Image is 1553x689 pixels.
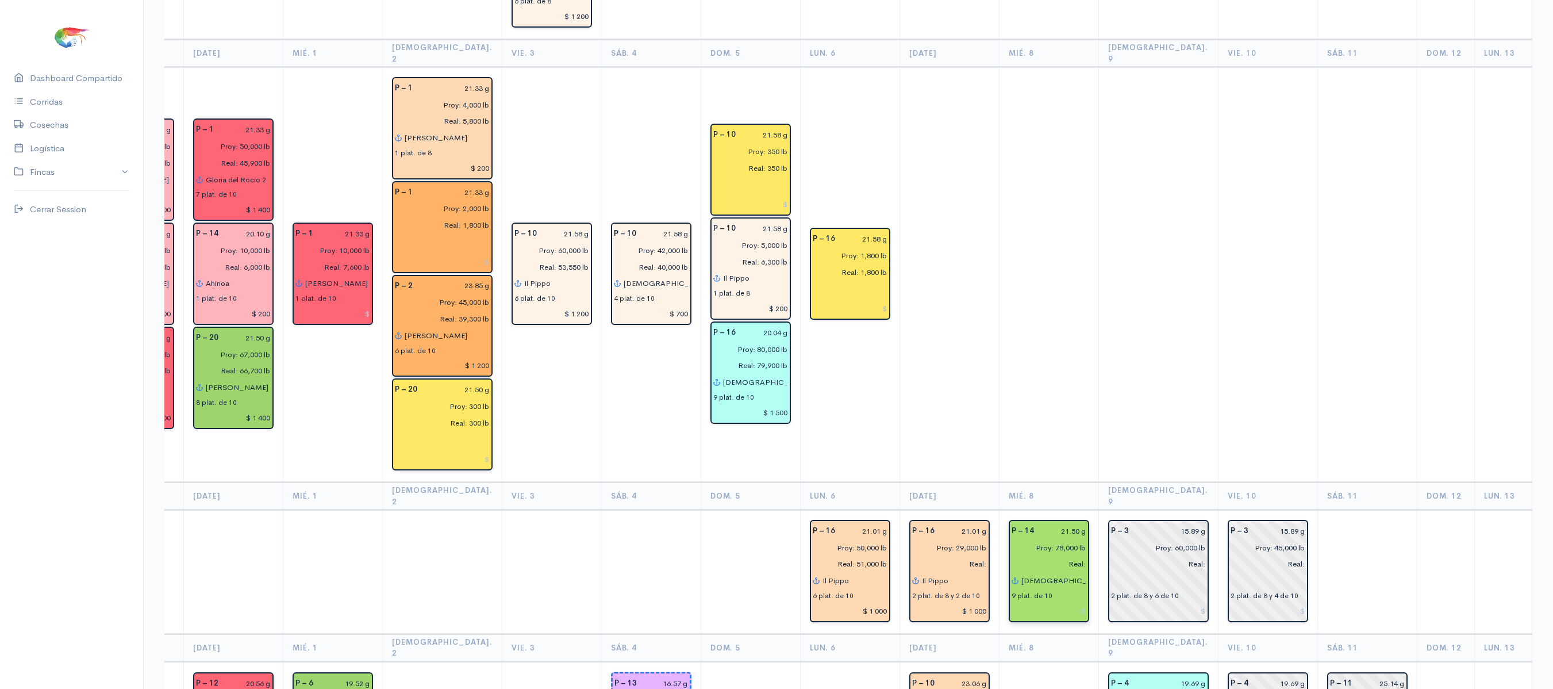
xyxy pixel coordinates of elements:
[392,275,493,377] div: Piscina: 2 Peso: 23.85 g Libras Proy: 45,000 lb Libras Reales: 39,300 lb Rendimiento: 87.3% Empac...
[899,634,999,661] th: [DATE]
[1231,591,1298,601] div: 2 plat. de 8 y 4 de 10
[196,293,237,304] div: 1 plat. de 10
[1317,634,1417,661] th: Sáb. 11
[289,242,370,259] input: estimadas
[601,40,701,67] th: Sáb. 4
[1224,523,1255,539] div: P – 3
[502,483,601,510] th: Vie. 3
[614,305,689,322] input: $
[388,415,490,431] input: pescadas
[1224,556,1305,573] input: pescadas
[502,634,601,661] th: Vie. 3
[1098,634,1218,661] th: [DEMOGRAPHIC_DATA]. 9
[424,381,490,398] input: g
[514,8,589,25] input: $
[293,223,373,325] div: Piscina: 1 Peso: 21.33 g Libras Proy: 10,000 lb Libras Reales: 7,600 lb Rendimiento: 76.0% Empaca...
[842,523,887,539] input: g
[706,357,788,374] input: pescadas
[196,305,271,322] input: $
[899,40,999,67] th: [DATE]
[601,483,701,510] th: Sáb. 4
[701,40,800,67] th: Dom. 5
[196,201,271,218] input: $
[189,259,271,275] input: pescadas
[806,523,842,539] div: P – 16
[999,483,1098,510] th: Mié. 8
[295,293,336,304] div: 1 plat. de 10
[743,220,788,237] input: g
[1474,40,1532,67] th: Lun. 13
[1218,634,1317,661] th: Vie. 10
[189,330,225,346] div: P – 20
[813,591,854,601] div: 6 plat. de 10
[1104,523,1136,539] div: P – 3
[1231,603,1305,619] input: $
[1228,520,1308,622] div: Piscina: 3 Peso: 15.89 g Libras Proy: 45,000 lb Empacadora: Sin asignar Plataformas: 2 plat. de 8...
[420,80,490,97] input: g
[706,324,743,341] div: P – 16
[614,293,655,304] div: 4 plat. de 10
[899,483,999,510] th: [DATE]
[193,223,274,325] div: Piscina: 14 Peso: 20.10 g Libras Proy: 10,000 lb Libras Reales: 6,000 lb Rendimiento: 60.0% Empac...
[388,201,490,217] input: estimadas
[743,324,788,341] input: g
[941,523,987,539] input: g
[420,278,490,294] input: g
[94,327,174,429] div: Piscina: 14 Peso: 20.10 g Libras Proy: 63,000 lb Libras Reales: 60,000 lb Rendimiento: 95.2% Empa...
[383,634,502,661] th: [DEMOGRAPHIC_DATA]. 2
[1417,634,1474,661] th: Dom. 12
[508,259,589,275] input: pescadas
[320,225,370,242] input: g
[196,189,237,200] div: 7 plat. de 10
[813,300,887,317] input: $
[184,40,283,67] th: [DATE]
[1005,523,1041,539] div: P – 14
[1009,520,1089,622] div: Piscina: 14 Peso: 21.50 g Libras Proy: 78,000 lb Empacadora: Expotuna Gabarra: Jesus del gran pod...
[193,327,274,429] div: Piscina: 20 Peso: 21.50 g Libras Proy: 67,000 lb Libras Reales: 66,700 lb Rendimiento: 99.6% Empa...
[1098,483,1218,510] th: [DEMOGRAPHIC_DATA]. 9
[1108,520,1209,622] div: Piscina: 3 Peso: 15.89 g Libras Proy: 60,000 lb Empacadora: Sin asignar Plataformas: 2 plat. de 8...
[713,404,788,421] input: $
[189,138,271,155] input: estimadas
[813,603,887,619] input: $
[905,539,987,556] input: estimadas
[383,40,502,67] th: [DEMOGRAPHIC_DATA]. 2
[388,381,424,398] div: P – 20
[392,181,493,273] div: Piscina: 1 Peso: 21.33 g Libras Proy: 2,000 lb Libras Reales: 1,800 lb Rendimiento: 90.0% Empacad...
[289,225,320,242] div: P – 1
[706,254,788,270] input: pescadas
[1474,483,1532,510] th: Lun. 13
[193,118,274,221] div: Piscina: 1 Peso: 21.33 g Libras Proy: 50,000 lb Libras Reales: 45,900 lb Rendimiento: 91.8% Empac...
[905,523,941,539] div: P – 16
[710,124,791,216] div: Piscina: 10 Peso: 21.58 g Libras Proy: 350 lb Libras Reales: 350 lb Rendimiento: 100.0% Empacador...
[392,77,493,179] div: Piscina: 1 Peso: 21.33 g Libras Proy: 4,000 lb Libras Reales: 5,800 lb Rendimiento: 145.0% Empaca...
[189,121,221,138] div: P – 1
[1136,523,1206,539] input: g
[221,121,271,138] input: g
[607,259,689,275] input: pescadas
[1317,483,1417,510] th: Sáb. 11
[1104,556,1206,573] input: pescadas
[395,346,436,356] div: 6 plat. de 10
[806,231,842,247] div: P – 16
[94,118,174,221] div: Piscina: 1 Peso: 21.33 g Libras Proy: 50,000 lb Libras Reales: 48,600 lb Rendimiento: 97.2% Empac...
[189,362,271,379] input: pescadas
[806,539,887,556] input: estimadas
[1012,591,1052,601] div: 9 plat. de 10
[912,603,987,619] input: $
[706,160,788,177] input: pescadas
[283,634,383,661] th: Mié. 1
[1218,40,1317,67] th: Vie. 10
[706,237,788,254] input: estimadas
[701,483,800,510] th: Dom. 5
[388,113,490,130] input: pescadas
[1104,539,1206,556] input: estimadas
[283,40,383,67] th: Mié. 1
[514,305,589,322] input: $
[842,231,887,247] input: g
[800,40,899,67] th: Lun. 6
[283,483,383,510] th: Mié. 1
[611,223,691,325] div: Piscina: 10 Peso: 21.58 g Libras Proy: 42,000 lb Libras Reales: 40,000 lb Rendimiento: 95.2% Empa...
[713,300,788,317] input: $
[225,330,271,346] input: g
